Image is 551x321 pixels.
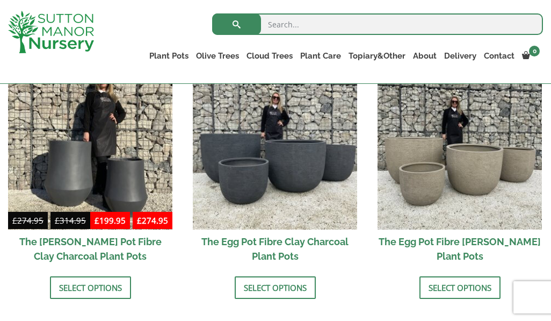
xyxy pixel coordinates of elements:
[8,230,172,268] h2: The [PERSON_NAME] Pot Fibre Clay Charcoal Plant Pots
[378,65,542,230] img: The Egg Pot Fibre Clay Champagne Plant Pots
[193,65,357,268] a: Sale! The Egg Pot Fibre Clay Charcoal Plant Pots
[193,230,357,268] h2: The Egg Pot Fibre Clay Charcoal Plant Pots
[518,48,543,63] a: 0
[8,65,172,230] img: The Bien Hoa Pot Fibre Clay Charcoal Plant Pots
[146,48,192,63] a: Plant Pots
[440,48,480,63] a: Delivery
[235,276,316,299] a: Select options for “The Egg Pot Fibre Clay Charcoal Plant Pots”
[55,215,86,226] bdi: 314.95
[50,276,131,299] a: Select options for “The Bien Hoa Pot Fibre Clay Charcoal Plant Pots”
[95,215,126,226] bdi: 199.95
[55,215,60,226] span: £
[12,215,44,226] bdi: 274.95
[8,65,172,268] a: Sale! £274.95-£314.95 £199.95-£274.95 The [PERSON_NAME] Pot Fibre Clay Charcoal Plant Pots
[193,65,357,230] img: The Egg Pot Fibre Clay Charcoal Plant Pots
[409,48,440,63] a: About
[345,48,409,63] a: Topiary&Other
[480,48,518,63] a: Contact
[90,214,172,230] ins: -
[378,65,542,268] a: Sale! The Egg Pot Fibre [PERSON_NAME] Plant Pots
[296,48,345,63] a: Plant Care
[529,46,540,56] span: 0
[243,48,296,63] a: Cloud Trees
[137,215,142,226] span: £
[137,215,168,226] bdi: 274.95
[378,230,542,268] h2: The Egg Pot Fibre [PERSON_NAME] Plant Pots
[419,276,501,299] a: Select options for “The Egg Pot Fibre Clay Champagne Plant Pots”
[8,11,94,53] img: logo
[12,215,17,226] span: £
[95,215,99,226] span: £
[8,214,90,230] del: -
[192,48,243,63] a: Olive Trees
[212,13,543,35] input: Search...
